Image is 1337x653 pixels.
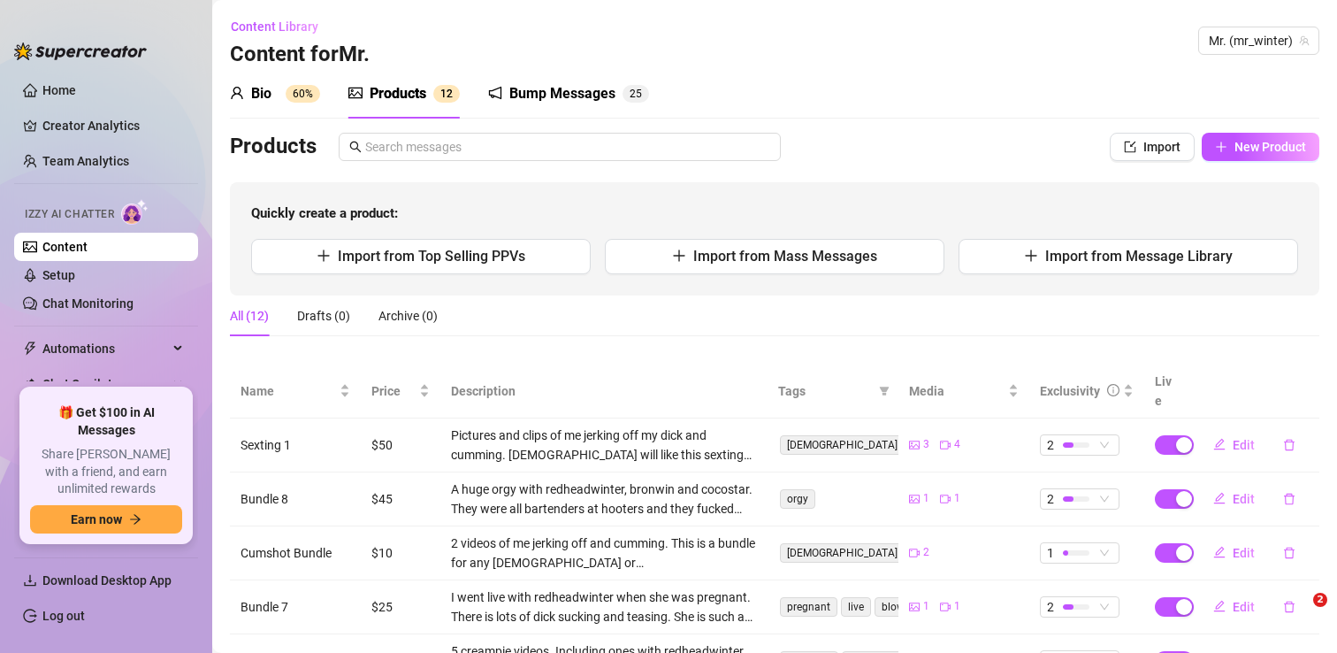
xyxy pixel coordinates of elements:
img: Chat Copilot [23,378,34,390]
span: 1 [923,598,929,615]
span: video-camera [909,548,920,558]
span: filter [879,386,890,396]
span: Import from Top Selling PPVs [338,248,525,265]
span: [DEMOGRAPHIC_DATA] [780,435,905,455]
span: edit [1213,492,1226,504]
span: Import from Message Library [1045,248,1233,265]
span: Import from Mass Messages [693,248,877,265]
div: 2 videos of me jerking off and cumming. This is a bundle for any [DEMOGRAPHIC_DATA] or [DEMOGRAPH... [451,534,757,572]
span: Earn now [71,512,122,526]
span: 1 [954,490,960,507]
span: Price [371,381,416,401]
iframe: Intercom live chat [1277,593,1319,635]
a: Team Analytics [42,154,129,168]
div: All (12) [230,306,269,326]
span: Automations [42,334,168,363]
span: 3 [923,436,929,453]
span: Izzy AI Chatter [25,206,114,223]
span: video-camera [940,440,951,450]
button: delete [1269,539,1310,567]
span: live [841,597,871,617]
button: Import from Message Library [959,239,1298,274]
td: Bundle 8 [230,472,361,526]
img: AI Chatter [121,199,149,225]
div: Products [370,83,426,104]
span: 2 [1047,489,1054,509]
td: $45 [361,472,440,526]
input: Search messages [365,137,770,157]
span: video-camera [940,602,951,612]
a: Creator Analytics [42,111,184,140]
sup: 25 [623,85,649,103]
button: New Product [1202,133,1319,161]
span: 4 [954,436,960,453]
span: plus [672,249,686,263]
span: Share [PERSON_NAME] with a friend, and earn unlimited rewards [30,446,182,498]
span: user [230,86,244,100]
span: Tags [778,381,872,401]
span: edit [1213,600,1226,612]
strong: Quickly create a product: [251,205,398,221]
span: picture [909,494,920,504]
a: Log out [42,609,85,623]
span: Mr. (mr_winter) [1209,27,1309,54]
div: Drafts (0) [297,306,350,326]
span: info-circle [1107,384,1119,396]
span: plus [317,249,331,263]
span: Chat Copilot [42,370,168,398]
div: Exclusivity [1040,381,1100,401]
span: Edit [1233,438,1255,452]
sup: 12 [433,85,460,103]
span: plus [1215,141,1227,153]
td: $25 [361,580,440,634]
span: notification [488,86,502,100]
span: New Product [1234,140,1306,154]
span: edit [1213,546,1226,558]
button: Import from Top Selling PPVs [251,239,591,274]
button: delete [1269,593,1310,621]
span: picture [348,86,363,100]
button: Edit [1199,485,1269,513]
span: picture [909,602,920,612]
button: Edit [1199,593,1269,621]
span: Edit [1233,546,1255,560]
span: blowjob [875,597,927,617]
span: plus [1024,249,1038,263]
span: 1 [923,490,929,507]
span: 2 [1313,593,1327,607]
span: delete [1283,493,1295,505]
span: picture [909,440,920,450]
th: Tags [768,365,898,419]
button: Edit [1199,539,1269,567]
span: download [23,573,37,588]
span: 1 [1047,543,1054,563]
div: A huge orgy with redheadwinter, bronwin and cocostar. They were all bartenders at hooters and the... [451,480,757,519]
span: 2 [630,88,636,100]
button: delete [1269,485,1310,513]
td: Bundle 7 [230,580,361,634]
td: $10 [361,526,440,580]
button: Import from Mass Messages [605,239,944,274]
span: Import [1143,140,1180,154]
span: 2 [447,88,453,100]
span: 5 [636,88,642,100]
button: Content Library [230,12,332,41]
span: import [1124,141,1136,153]
td: $50 [361,419,440,472]
th: Name [230,365,361,419]
span: Content Library [231,19,318,34]
a: Home [42,83,76,97]
button: Earn nowarrow-right [30,505,182,534]
span: 2 [1047,435,1054,455]
span: 1 [440,88,447,100]
button: Edit [1199,431,1269,459]
span: Edit [1233,600,1255,614]
div: Pictures and clips of me jerking off my dick and cumming. [DEMOGRAPHIC_DATA] will like this sexti... [451,426,757,465]
th: Media [898,365,1029,419]
span: filter [875,378,893,404]
span: pregnant [780,597,837,617]
button: delete [1269,431,1310,459]
h3: Content for Mr. [230,41,370,69]
span: 2 [923,544,929,561]
span: 🎁 Get $100 in AI Messages [30,404,182,439]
